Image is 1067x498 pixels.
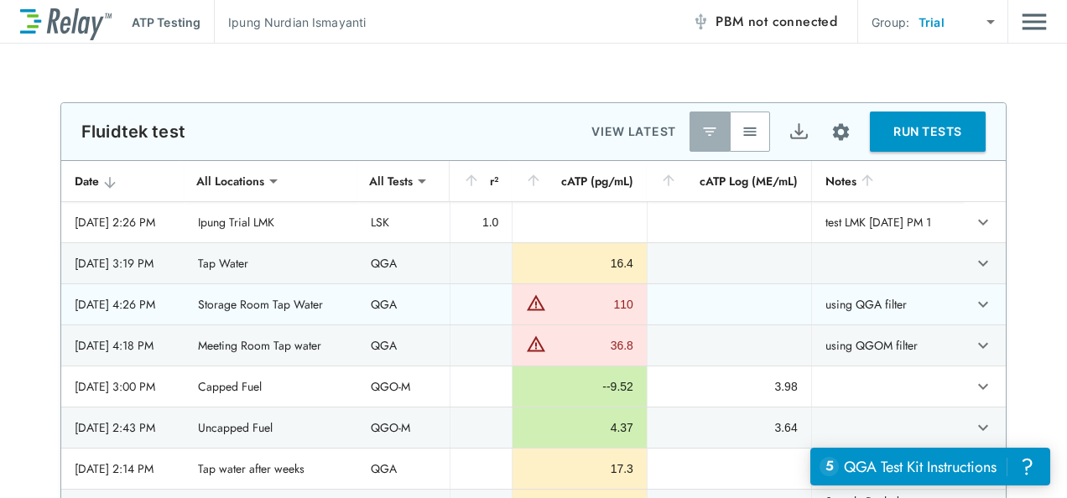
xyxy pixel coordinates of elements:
[132,13,200,31] p: ATP Testing
[819,110,863,154] button: Site setup
[969,372,997,401] button: expand row
[526,255,633,272] div: 16.4
[969,208,997,236] button: expand row
[526,419,633,436] div: 4.37
[75,214,171,231] div: [DATE] 2:26 PM
[811,202,964,242] td: test LMK [DATE] PM 1
[61,161,185,202] th: Date
[825,171,950,191] div: Notes
[550,337,633,354] div: 36.8
[463,171,498,191] div: r²
[75,419,171,436] div: [DATE] 2:43 PM
[701,123,718,140] img: Latest
[185,164,276,198] div: All Locations
[1022,6,1047,38] button: Main menu
[661,378,798,395] div: 3.98
[969,413,997,442] button: expand row
[75,378,171,395] div: [DATE] 3:00 PM
[185,325,357,366] td: Meeting Room Tap water
[357,164,424,198] div: All Tests
[716,10,837,34] span: PBM
[526,334,546,354] img: Warning
[20,4,112,40] img: LuminUltra Relay
[789,122,809,143] img: Export Icon
[870,112,986,152] button: RUN TESTS
[969,290,997,319] button: expand row
[357,284,450,324] td: QGA
[357,449,450,489] td: QGA
[464,214,498,231] div: 1.0
[525,171,633,191] div: cATP (pg/mL)
[228,13,366,31] p: Ipung Nurdian Ismayanti
[185,366,357,407] td: Capped Fuel
[969,331,997,360] button: expand row
[75,460,171,477] div: [DATE] 2:14 PM
[75,337,171,354] div: [DATE] 4:18 PM
[357,243,450,283] td: QGA
[526,460,633,477] div: 17.3
[685,5,844,39] button: PBM not connected
[81,122,185,142] p: Fluidtek test
[810,448,1050,485] iframe: Resource center
[692,13,709,30] img: Offline Icon
[811,284,964,324] td: using QGA filter
[526,378,633,395] div: --9.52
[357,202,450,242] td: LSK
[357,325,450,366] td: QGA
[75,296,171,313] div: [DATE] 4:26 PM
[591,122,676,142] p: VIEW LATEST
[526,293,546,313] img: Warning
[661,419,798,436] div: 3.64
[185,407,357,448] td: Uncapped Fuel
[185,449,357,489] td: Tap water after weeks
[811,325,964,366] td: using QGOM filter
[872,13,909,31] p: Group:
[778,112,819,152] button: Export
[185,202,357,242] td: Ipung Trial LMK
[550,296,633,313] div: 110
[748,12,837,31] span: not connected
[185,284,357,324] td: Storage Room Tap Water
[969,249,997,278] button: expand row
[185,243,357,283] td: Tap Water
[742,123,758,140] img: View All
[357,407,450,448] td: QGO-M
[357,366,450,407] td: QGO-M
[1022,6,1047,38] img: Drawer Icon
[660,171,798,191] div: cATP Log (ME/mL)
[75,255,171,272] div: [DATE] 3:19 PM
[830,122,851,143] img: Settings Icon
